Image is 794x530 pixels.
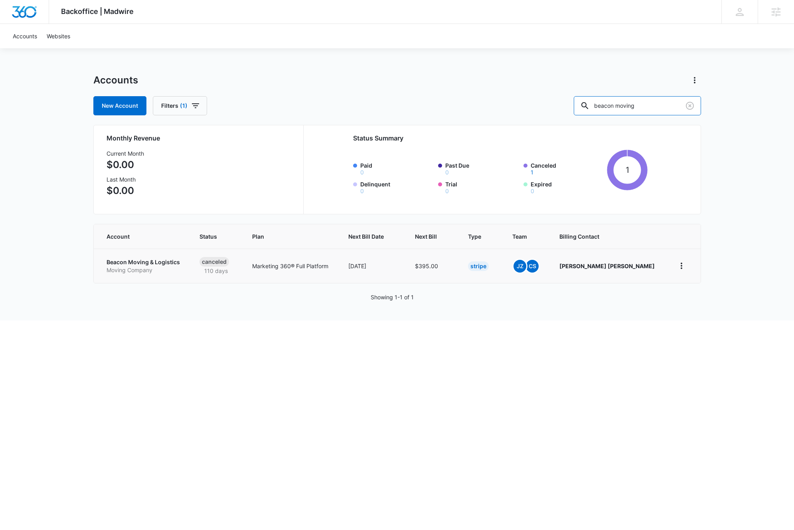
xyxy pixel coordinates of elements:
h3: Last Month [107,175,144,184]
h1: Accounts [93,74,138,86]
button: Filters(1) [153,96,207,115]
span: Type [468,232,482,241]
button: Canceled [531,170,533,175]
h2: Status Summary [353,133,648,143]
p: Moving Company [107,266,181,274]
td: $395.00 [405,249,458,283]
span: JZ [514,260,526,273]
label: Past Due [445,161,519,175]
p: $0.00 [107,158,144,172]
a: Beacon Moving & LogisticsMoving Company [107,258,181,274]
h3: Current Month [107,149,144,158]
span: Billing Contact [559,232,656,241]
span: CS [526,260,539,273]
label: Delinquent [360,180,434,194]
a: Websites [42,24,75,48]
p: $0.00 [107,184,144,198]
span: Backoffice | Madwire [61,7,134,16]
span: Plan [252,232,329,241]
p: 110 days [199,267,233,275]
strong: [PERSON_NAME] [PERSON_NAME] [559,263,655,269]
label: Trial [445,180,519,194]
span: Account [107,232,169,241]
button: Clear [683,99,696,112]
a: Accounts [8,24,42,48]
label: Expired [531,180,604,194]
span: Next Bill Date [348,232,384,241]
span: Team [512,232,529,241]
input: Search [574,96,701,115]
tspan: 1 [626,165,629,175]
label: Paid [360,161,434,175]
div: Canceled [199,257,229,267]
span: Next Bill [415,232,437,241]
span: (1) [180,103,188,109]
div: Stripe [468,261,489,271]
td: [DATE] [339,249,405,283]
p: Beacon Moving & Logistics [107,258,181,266]
span: Status [199,232,221,241]
h2: Monthly Revenue [107,133,294,143]
button: home [675,259,688,272]
p: Showing 1-1 of 1 [371,293,414,301]
a: New Account [93,96,146,115]
label: Canceled [531,161,604,175]
p: Marketing 360® Full Platform [252,262,329,270]
button: Actions [688,74,701,87]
